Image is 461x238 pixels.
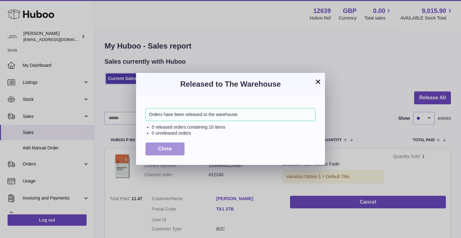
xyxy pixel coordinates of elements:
[152,130,316,136] li: 0 unreleased orders
[145,108,316,121] div: Orders have been released to the warehouse.
[158,146,172,151] span: Close
[145,142,185,155] button: Close
[145,79,316,89] h3: Released to The Warehouse
[152,124,316,130] li: 5 released orders containing 10 items
[314,78,322,85] button: ×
